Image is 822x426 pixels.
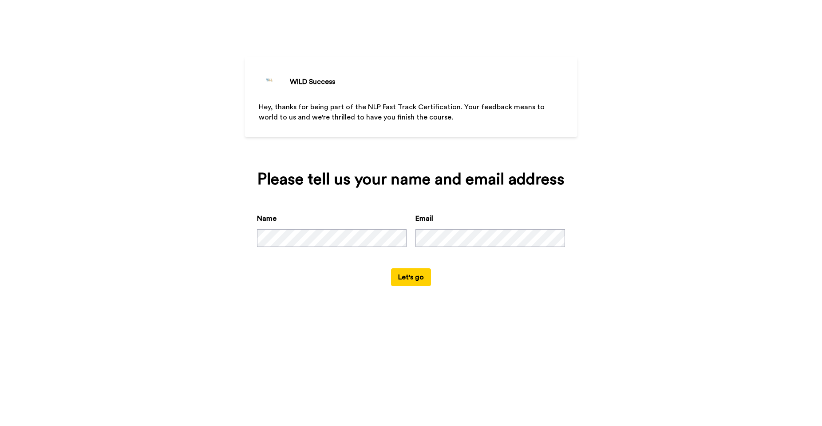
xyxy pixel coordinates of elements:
[257,213,277,224] label: Name
[257,171,565,188] div: Please tell us your name and email address
[290,76,335,87] div: WILD Success
[259,104,546,121] span: Hey, thanks for being part of the NLP Fast Track Certification. Your feedback means to world to u...
[391,268,431,286] button: Let's go
[415,213,433,224] label: Email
